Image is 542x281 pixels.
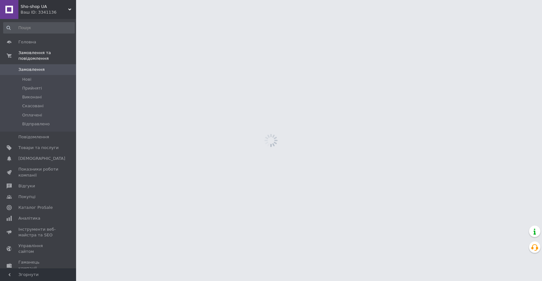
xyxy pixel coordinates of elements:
span: Відправлено [22,121,50,127]
span: Показники роботи компанії [18,166,59,178]
span: Скасовані [22,103,44,109]
span: Гаманець компанії [18,259,59,271]
span: Аналітика [18,215,40,221]
span: Нові [22,77,31,82]
span: Замовлення та повідомлення [18,50,76,61]
input: Пошук [3,22,75,34]
span: Відгуки [18,183,35,189]
span: Sho-shop UA [21,4,68,9]
span: Управління сайтом [18,243,59,254]
span: Інструменти веб-майстра та SEO [18,227,59,238]
span: Повідомлення [18,134,49,140]
span: Товари та послуги [18,145,59,151]
span: Замовлення [18,67,45,72]
span: Прийняті [22,85,42,91]
span: Оплачені [22,112,42,118]
div: Ваш ID: 3341136 [21,9,76,15]
span: Виконані [22,94,42,100]
span: Каталог ProSale [18,205,53,210]
span: [DEMOGRAPHIC_DATA] [18,156,65,161]
span: Покупці [18,194,35,200]
span: Головна [18,39,36,45]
